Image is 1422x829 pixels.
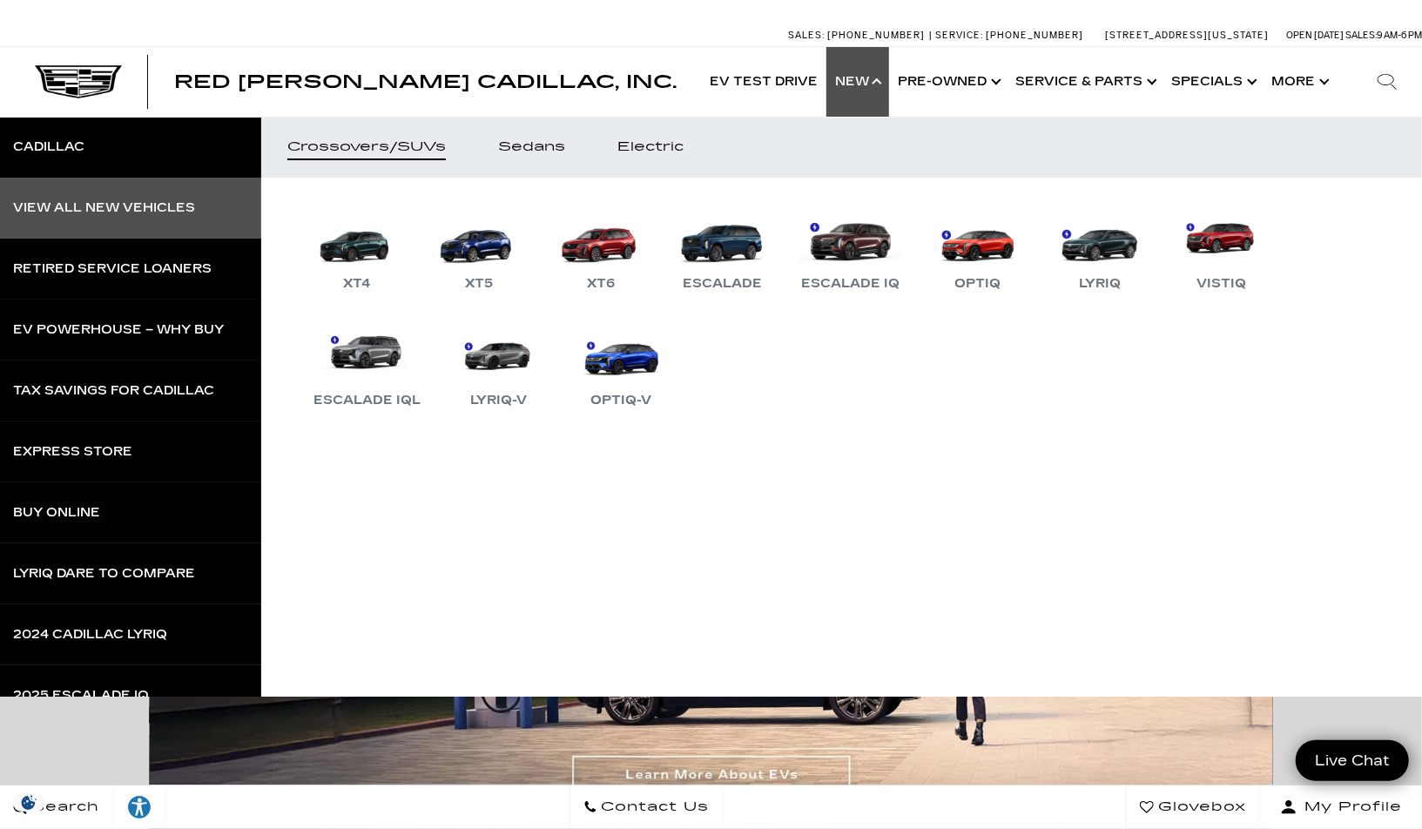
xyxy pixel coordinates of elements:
[1260,785,1422,829] button: Open user profile menu
[1048,204,1152,294] a: LYRIQ
[926,204,1030,294] a: OPTIQ
[1169,204,1274,294] a: VISTIQ
[174,71,677,92] span: Red [PERSON_NAME] Cadillac, Inc.
[27,795,99,819] span: Search
[113,794,165,820] div: Explore your accessibility options
[1345,30,1377,41] span: Sales:
[591,117,710,178] a: Electric
[889,47,1007,117] a: Pre-Owned
[35,65,122,98] img: Cadillac Dark Logo with Cadillac White Text
[582,390,660,411] div: OPTIQ-V
[617,141,684,153] div: Electric
[261,117,472,178] a: Crossovers/SUVs
[305,204,409,294] a: XT4
[334,273,380,294] div: XT4
[13,446,132,458] div: Express Store
[1306,751,1398,771] span: Live Chat
[671,204,775,294] a: Escalade
[578,273,623,294] div: XT6
[788,30,929,40] a: Sales: [PHONE_NUMBER]
[1189,273,1256,294] div: VISTIQ
[935,30,983,41] span: Service:
[986,30,1083,41] span: [PHONE_NUMBER]
[9,793,49,812] img: Opt-Out Icon
[1007,47,1163,117] a: Service & Parts
[13,263,212,275] div: Retired Service Loaners
[305,390,429,411] div: Escalade IQL
[947,273,1010,294] div: OPTIQ
[1070,273,1129,294] div: LYRIQ
[447,320,551,411] a: LYRIQ-V
[569,785,724,829] a: Contact Us
[498,141,565,153] div: Sedans
[549,204,653,294] a: XT6
[472,117,591,178] a: Sedans
[13,629,167,641] div: 2024 Cadillac LYRIQ
[1377,30,1422,41] span: 9 AM-6 PM
[13,385,214,397] div: Tax Savings for Cadillac
[826,47,889,117] a: New
[929,30,1088,40] a: Service: [PHONE_NUMBER]
[305,320,429,411] a: Escalade IQL
[597,795,710,819] span: Contact Us
[1296,740,1409,781] a: Live Chat
[174,73,677,91] a: Red [PERSON_NAME] Cadillac, Inc.
[792,204,908,294] a: Escalade IQ
[9,793,49,812] section: Click to Open Cookie Consent Modal
[1263,47,1335,117] button: More
[13,568,195,580] div: LYRIQ Dare to Compare
[13,141,84,153] div: Cadillac
[456,273,502,294] div: XT5
[1105,30,1269,41] a: [STREET_ADDRESS][US_STATE]
[287,141,446,153] div: Crossovers/SUVs
[1163,47,1263,117] a: Specials
[462,390,536,411] div: LYRIQ-V
[13,690,149,702] div: 2025 Escalade IQ
[1154,795,1246,819] span: Glovebox
[1126,785,1260,829] a: Glovebox
[13,324,224,336] div: EV Powerhouse – Why Buy
[701,47,826,117] a: EV Test Drive
[827,30,925,41] span: [PHONE_NUMBER]
[13,202,195,214] div: View All New Vehicles
[675,273,772,294] div: Escalade
[792,273,908,294] div: Escalade IQ
[427,204,531,294] a: XT5
[113,785,166,829] a: Explore your accessibility options
[788,30,825,41] span: Sales:
[1286,30,1344,41] span: Open [DATE]
[1297,795,1402,819] span: My Profile
[13,507,100,519] div: Buy Online
[569,320,673,411] a: OPTIQ-V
